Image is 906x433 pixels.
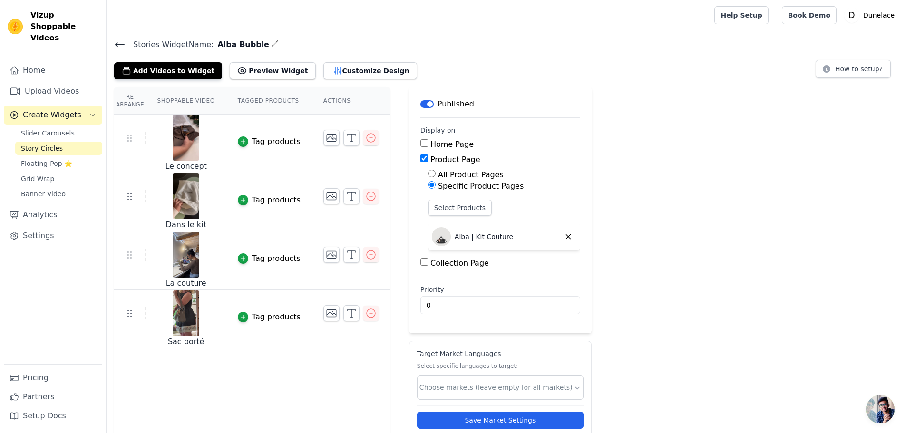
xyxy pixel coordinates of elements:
[146,87,226,115] th: Shoppable Video
[417,412,584,429] button: Save Market Settings
[417,362,584,370] p: Select specific languages to target:
[420,125,456,135] legend: Display on
[226,87,312,115] th: Tagged Products
[15,187,102,201] a: Banner Video
[114,62,222,79] button: Add Videos to Widget
[4,106,102,125] button: Create Widgets
[4,387,102,406] a: Partners
[21,189,66,199] span: Banner Video
[323,130,340,146] button: Change Thumbnail
[428,200,492,216] button: Select Products
[4,82,102,101] a: Upload Videos
[173,115,199,161] img: vizup-images-c807.png
[420,285,580,294] label: Priority
[114,87,146,115] th: Re Arrange
[214,39,269,50] span: Alba Bubble
[844,7,898,24] button: D Dunelace
[238,253,301,264] button: Tag products
[15,142,102,155] a: Story Circles
[455,232,513,241] p: Alba | Kit Couture
[252,136,301,147] div: Tag products
[252,311,301,323] div: Tag products
[173,173,199,219] img: vizup-images-2e2a.png
[866,395,895,423] div: Ouvrir le chat
[30,10,98,44] span: Vizup Shoppable Videos
[323,305,340,321] button: Change Thumbnail
[271,38,279,51] div: Edit Name
[323,62,417,79] button: Customize Design
[560,229,576,245] button: Delete widget
[230,62,315,79] button: Preview Widget
[146,278,225,289] div: La couture
[438,182,524,191] label: Specific Product Pages
[430,140,474,149] label: Home Page
[146,336,225,347] div: Sac porté
[4,61,102,80] a: Home
[173,232,199,278] img: vizup-images-71d2.png
[430,259,489,268] label: Collection Page
[146,219,225,231] div: Dans le kit
[4,205,102,224] a: Analytics
[21,159,72,168] span: Floating-Pop ⭐
[816,67,891,76] a: How to setup?
[848,10,855,20] text: D
[323,188,340,204] button: Change Thumbnail
[4,368,102,387] a: Pricing
[859,7,898,24] p: Dunelace
[816,60,891,78] button: How to setup?
[312,87,390,115] th: Actions
[4,226,102,245] a: Settings
[173,290,199,336] img: vizup-images-c2ec.png
[23,109,81,121] span: Create Widgets
[8,19,23,34] img: Vizup
[238,194,301,206] button: Tag products
[238,136,301,147] button: Tag products
[21,128,75,138] span: Slider Carousels
[21,174,54,183] span: Grid Wrap
[126,39,214,50] span: Stories Widget Name:
[15,157,102,170] a: Floating-Pop ⭐
[238,311,301,323] button: Tag products
[15,126,102,140] a: Slider Carousels
[438,98,474,110] p: Published
[714,6,768,24] a: Help Setup
[4,406,102,425] a: Setup Docs
[21,144,63,153] span: Story Circles
[252,194,301,206] div: Tag products
[432,227,451,246] img: Alba | Kit Couture
[252,253,301,264] div: Tag products
[419,383,574,393] input: Choose markets (leave empty for all markets)
[15,172,102,185] a: Grid Wrap
[323,247,340,263] button: Change Thumbnail
[438,170,504,179] label: All Product Pages
[417,349,584,358] p: Target Market Languages
[782,6,837,24] a: Book Demo
[146,161,225,172] div: Le concept
[430,155,480,164] label: Product Page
